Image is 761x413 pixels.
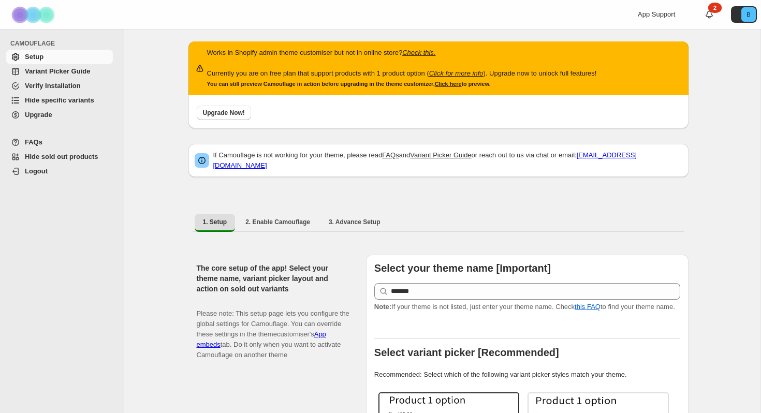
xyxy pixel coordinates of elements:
[6,50,113,64] a: Setup
[207,48,597,58] p: Works in Shopify admin theme customiser but not in online store?
[382,151,399,159] a: FAQs
[374,370,680,380] p: Recommended: Select which of the following variant picker styles match your theme.
[6,108,113,122] a: Upgrade
[197,263,349,294] h2: The core setup of the app! Select your theme name, variant picker layout and action on sold out v...
[410,151,471,159] a: Variant Picker Guide
[429,69,484,77] a: Click for more info
[6,135,113,150] a: FAQs
[25,67,90,75] span: Variant Picker Guide
[741,7,756,22] span: Avatar with initials B
[731,6,757,23] button: Avatar with initials B
[8,1,60,29] img: Camouflage
[207,81,491,87] small: You can still preview Camouflage in action before upgrading in the theme customizer. to preview.
[25,82,81,90] span: Verify Installation
[6,79,113,93] a: Verify Installation
[213,150,682,171] p: If Camouflage is not working for your theme, please read and or reach out to us via chat or email:
[25,153,98,160] span: Hide sold out products
[6,164,113,179] a: Logout
[374,347,559,358] b: Select variant picker [Recommended]
[575,303,601,311] a: this FAQ
[704,9,714,20] a: 2
[25,53,43,61] span: Setup
[747,11,750,18] text: B
[197,298,349,360] p: Please note: This setup page lets you configure the global settings for Camouflage. You can overr...
[708,3,722,13] div: 2
[6,64,113,79] a: Variant Picker Guide
[374,302,680,312] p: If your theme is not listed, just enter your theme name. Check to find your theme name.
[374,303,391,311] strong: Note:
[25,167,48,175] span: Logout
[638,10,675,18] span: App Support
[25,138,42,146] span: FAQs
[10,39,117,48] span: CAMOUFLAGE
[6,93,113,108] a: Hide specific variants
[402,49,435,56] a: Check this.
[203,109,245,117] span: Upgrade Now!
[25,96,94,104] span: Hide specific variants
[197,106,251,120] button: Upgrade Now!
[25,111,52,119] span: Upgrade
[207,68,597,79] p: Currently you are on free plan that support products with 1 product option ( ). Upgrade now to un...
[435,81,462,87] a: Click here
[245,218,310,226] span: 2. Enable Camouflage
[329,218,380,226] span: 3. Advance Setup
[203,218,227,226] span: 1. Setup
[374,262,551,274] b: Select your theme name [Important]
[6,150,113,164] a: Hide sold out products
